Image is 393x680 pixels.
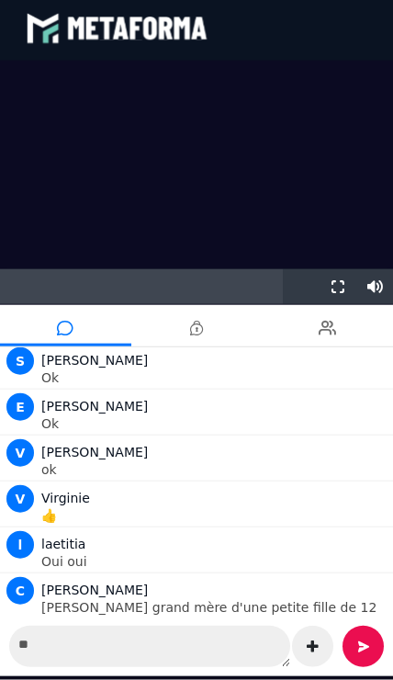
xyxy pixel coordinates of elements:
[6,351,34,379] span: S
[41,494,90,509] span: Virginie
[41,375,388,388] p: Ok
[6,581,34,608] span: C
[6,397,34,425] span: E
[41,467,388,480] p: ok
[41,586,148,601] span: [PERSON_NAME]
[6,489,34,516] span: V
[41,605,388,630] p: [PERSON_NAME] grand mère d'une petite fille de 12 ans
[41,559,388,572] p: Oui oui
[41,357,148,371] span: [PERSON_NAME]
[6,443,34,470] span: V
[41,540,85,555] span: laetitia
[6,535,34,562] span: l
[41,448,148,463] span: [PERSON_NAME]
[41,421,388,434] p: Ok
[41,513,388,526] p: 👍
[41,402,148,417] span: [PERSON_NAME]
